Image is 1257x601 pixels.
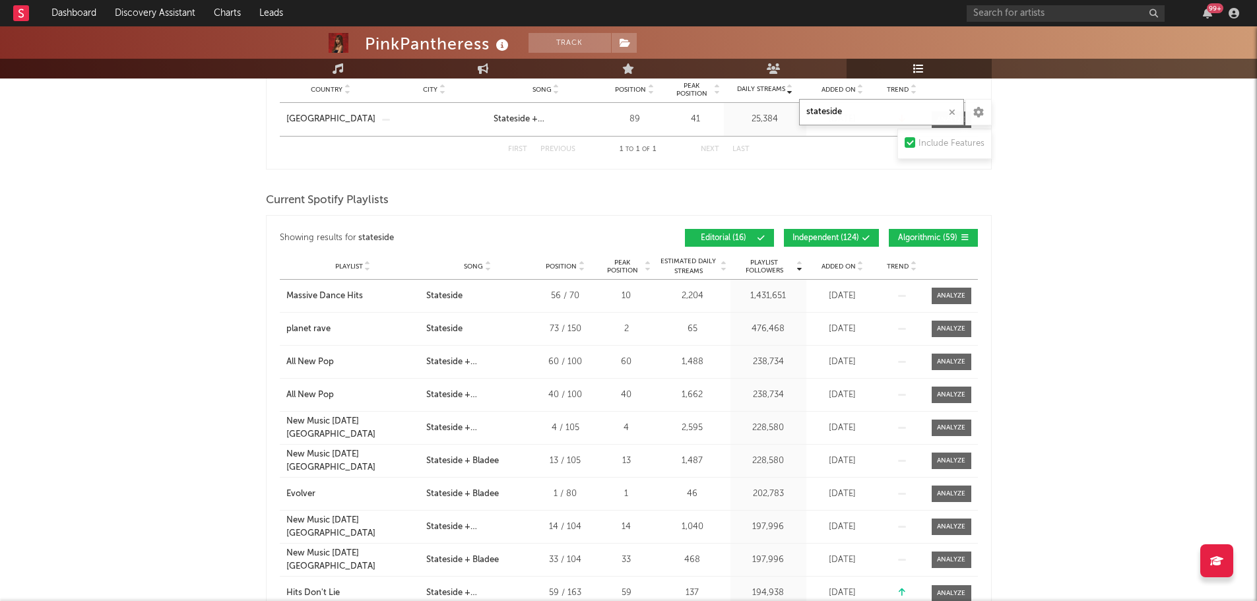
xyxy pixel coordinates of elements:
div: [DATE] [810,586,876,600]
a: New Music [DATE] [GEOGRAPHIC_DATA] [286,514,420,540]
div: Stateside + Bladee [426,488,499,501]
span: Song [532,86,552,94]
div: Showing results for [280,229,629,247]
input: Search Playlists/Charts [799,99,964,125]
div: 33 / 104 [536,554,595,567]
div: 1,487 [658,455,727,468]
span: Trend [887,263,909,270]
div: 4 / 105 [536,422,595,435]
div: 197,996 [734,554,803,567]
span: Position [615,86,646,94]
div: 238,734 [734,356,803,369]
div: Stateside + Bladee [426,554,499,567]
span: Current Spotify Playlists [266,193,389,208]
div: 59 / 163 [536,586,595,600]
div: Stateside + [PERSON_NAME] [426,422,529,435]
div: Stateside [426,290,463,303]
button: First [508,146,527,153]
div: 60 / 100 [536,356,595,369]
a: Massive Dance Hits [286,290,420,303]
div: [DATE] [810,521,876,534]
div: 2 [602,323,651,336]
div: 476,468 [734,323,803,336]
div: Massive Dance Hits [286,290,363,303]
div: All New Pop [286,356,334,369]
span: Song [464,263,483,270]
div: 41 [671,113,721,126]
div: stateside [358,230,394,246]
div: Hits Don't Lie [286,586,340,600]
a: All New Pop [286,389,420,402]
input: Search for artists [967,5,1165,22]
div: [DATE] [810,323,876,336]
div: 1,431,651 [734,290,803,303]
div: 238,734 [734,389,803,402]
a: Evolver [286,488,420,501]
div: 40 / 100 [536,389,595,402]
div: Stateside + [PERSON_NAME] [426,389,529,402]
div: 228,580 [734,422,803,435]
a: [GEOGRAPHIC_DATA] [286,113,375,126]
div: New Music [DATE] [GEOGRAPHIC_DATA] [286,547,420,573]
div: 10 [602,290,651,303]
div: Stateside + Bladee [426,455,499,468]
div: Stateside [426,323,463,336]
div: Stateside + [PERSON_NAME] [426,586,529,600]
div: PinkPantheress [365,33,512,55]
div: [DATE] [810,389,876,402]
span: Country [311,86,342,94]
span: City [423,86,437,94]
span: Playlist [335,263,363,270]
div: 194,938 [734,586,803,600]
span: Daily Streams [737,84,785,94]
div: 56 / 70 [536,290,595,303]
span: Peak Position [602,259,643,274]
span: Trend [887,86,909,94]
div: 1,040 [658,521,727,534]
div: [DATE] [810,455,876,468]
span: Playlist Followers [734,259,795,274]
div: 25,384 [727,113,803,126]
button: Last [732,146,750,153]
div: [DATE] [810,422,876,435]
span: Independent ( 124 ) [792,234,859,242]
div: 197,996 [734,521,803,534]
div: All New Pop [286,389,334,402]
button: Editorial(16) [685,229,774,247]
a: All New Pop [286,356,420,369]
div: 89 [605,113,664,126]
div: 65 [658,323,727,336]
button: Previous [540,146,575,153]
div: 1,662 [658,389,727,402]
span: Peak Position [671,82,713,98]
div: 228,580 [734,455,803,468]
div: [DATE] [810,290,876,303]
div: 1 1 1 [602,142,674,158]
div: New Music [DATE] [GEOGRAPHIC_DATA] [286,448,420,474]
button: 99+ [1203,8,1212,18]
div: 137 [658,586,727,600]
span: to [626,146,633,152]
div: 4 [602,422,651,435]
div: Evolver [286,488,315,501]
span: Added On [822,86,856,94]
a: Hits Don't Lie [286,586,420,600]
span: Editorial ( 16 ) [693,234,754,242]
div: 33 [602,554,651,567]
a: New Music [DATE] [GEOGRAPHIC_DATA] [286,415,420,441]
div: 60 [602,356,651,369]
div: [DATE] [810,356,876,369]
div: [DATE] [810,554,876,567]
div: 14 / 104 [536,521,595,534]
div: [DATE] [810,488,876,501]
div: 73 / 150 [536,323,595,336]
div: 2,204 [658,290,727,303]
div: 1,488 [658,356,727,369]
button: Algorithmic(59) [889,229,978,247]
div: 13 [602,455,651,468]
div: 13 / 105 [536,455,595,468]
span: of [642,146,650,152]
